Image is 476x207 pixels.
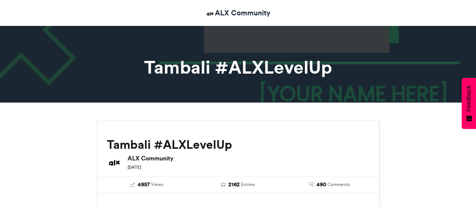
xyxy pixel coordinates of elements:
span: 2162 [228,181,240,189]
span: Feedback [465,85,472,112]
span: 4957 [138,181,150,189]
span: Comments [327,181,350,188]
a: 2162 Entries [198,181,278,189]
span: Views [151,181,163,188]
span: 490 [316,181,326,189]
img: ALX Community [107,155,122,170]
button: Feedback - Show survey [462,78,476,129]
h1: Tambali #ALXLevelUp [29,58,447,76]
a: ALX Community [205,8,271,18]
a: 490 Comments [289,181,370,189]
h2: Tambali #ALXLevelUp [107,138,370,151]
img: ALX Community [205,9,215,18]
a: 4957 Views [107,181,187,189]
h6: ALX Community [128,155,370,161]
small: [DATE] [128,165,141,170]
span: Entries [241,181,255,188]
